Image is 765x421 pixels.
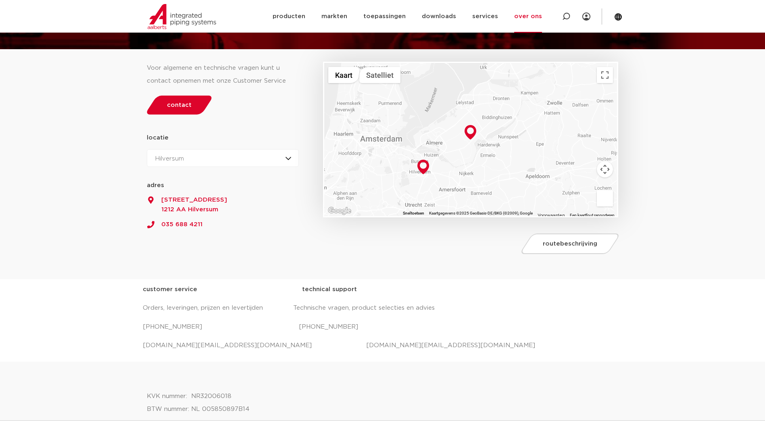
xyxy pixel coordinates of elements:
span: contact [167,102,192,108]
button: Weergave op volledig scherm aan- of uitzetten [597,67,613,83]
strong: locatie [147,135,169,141]
strong: customer service technical support [143,286,357,292]
p: Orders, leveringen, prijzen en levertijden Technische vragen, product selecties en advies [143,302,623,315]
img: Google [326,206,353,216]
button: Sneltoetsen [403,210,424,216]
button: Sleep Pegman de kaart op om Street View te openen [597,190,613,206]
p: [PHONE_NUMBER] [PHONE_NUMBER] [143,321,623,333]
button: Bedieningsopties voor de kaartweergave [597,161,613,177]
a: routebeschrijving [519,233,621,254]
div: Voor algemene en technische vragen kunt u contact opnemen met onze Customer Service [147,62,299,88]
span: Hilversum [155,156,184,162]
a: Voorwaarden (wordt geopend in een nieuw tabblad) [538,213,565,217]
a: contact [144,96,214,115]
button: Satellietbeelden tonen [359,67,400,83]
p: [DOMAIN_NAME][EMAIL_ADDRESS][DOMAIN_NAME] [DOMAIN_NAME][EMAIL_ADDRESS][DOMAIN_NAME] [143,339,623,352]
a: Dit gebied openen in Google Maps (er wordt een nieuw venster geopend) [326,206,353,216]
a: Een kaartfout rapporteren [570,213,615,217]
button: Stratenkaart tonen [328,67,359,83]
p: KVK nummer: NR32006018 BTW nummer: NL 005850897B14 [147,390,619,416]
span: routebeschrijving [543,241,597,247]
span: Kaartgegevens ©2025 GeoBasis-DE/BKG (©2009), Google [429,211,533,215]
